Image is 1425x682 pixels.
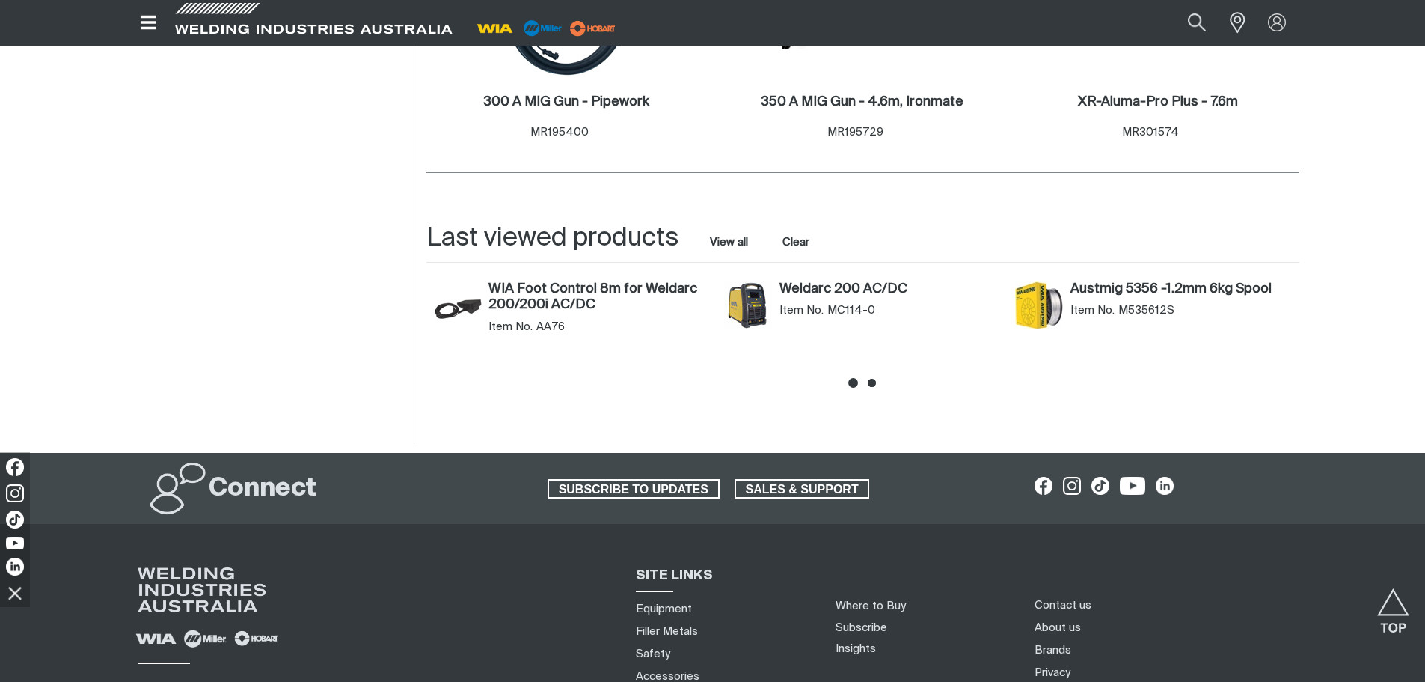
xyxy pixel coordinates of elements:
span: SUBSCRIBE TO UPDATES [549,479,718,499]
img: miller [566,17,620,40]
img: TikTok [6,511,24,529]
img: Facebook [6,458,24,476]
span: Item No. [488,320,533,335]
article: WIA Foot Control 8m for Weldarc 200/200i AC/DC (AA76) [426,278,717,348]
a: Subscribe [836,622,887,633]
a: Weldarc 200 AC/DC [779,281,1000,298]
a: Austmig 5356 -1.2mm 6kg Spool [1070,281,1291,298]
a: About us [1035,620,1081,636]
span: SITE LINKS [636,569,713,582]
span: SALES & SUPPORT [736,479,868,499]
a: SUBSCRIBE TO UPDATES [548,479,720,499]
img: WIA Foot Control 8m for Weldarc 200/200i AC/DC [434,281,482,329]
button: Clear all last viewed products [779,232,813,252]
a: miller [566,22,620,34]
img: Instagram [6,484,24,502]
button: Search products [1171,6,1222,40]
span: Item No. [779,303,824,318]
a: Privacy [1035,665,1070,681]
h2: Connect [209,472,316,505]
article: Austmig 5356 -1.2mm 6kg Spool (M535612S) [1008,278,1299,348]
a: Safety [636,646,670,662]
img: hide socials [2,580,28,606]
a: Equipment [636,601,692,617]
img: YouTube [6,537,24,549]
span: MC114-0 [827,303,875,318]
a: SALES & SUPPORT [735,479,870,499]
span: MR195400 [530,127,589,138]
img: LinkedIn [6,558,24,576]
h2: 350 A MIG Gun - 4.6m, Ironmate [761,95,963,109]
article: Weldarc 200 AC/DC (MC114-0) [717,278,1008,348]
a: XR-Aluma-Pro Plus - 7.6m [1078,94,1238,111]
h2: 300 A MIG Gun - Pipework [484,95,649,109]
img: Weldarc 200 AC/DC [724,281,772,329]
span: MR301574 [1122,127,1179,138]
a: Where to Buy [836,600,906,612]
span: M535612S [1118,303,1174,318]
span: MR195729 [827,127,883,138]
a: 350 A MIG Gun - 4.6m, Ironmate [761,94,963,111]
a: View all last viewed products [710,235,748,250]
span: Item No. [1070,303,1115,318]
a: 300 A MIG Gun - Pipework [484,94,649,111]
img: Austmig 5356 -1.2mm 6kg Spool [1015,281,1063,329]
span: AA76 [536,320,565,335]
a: Contact us [1035,597,1091,613]
h2: XR-Aluma-Pro Plus - 7.6m [1078,95,1238,109]
a: Filler Metals [636,624,698,639]
a: Insights [836,643,876,654]
button: Scroll to top [1376,588,1410,622]
input: Product name or item number... [1152,6,1222,40]
h2: Last viewed products [426,222,678,255]
a: Brands [1035,642,1071,658]
a: WIA Foot Control 8m for Weldarc 200/200i AC/DC [488,281,709,314]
